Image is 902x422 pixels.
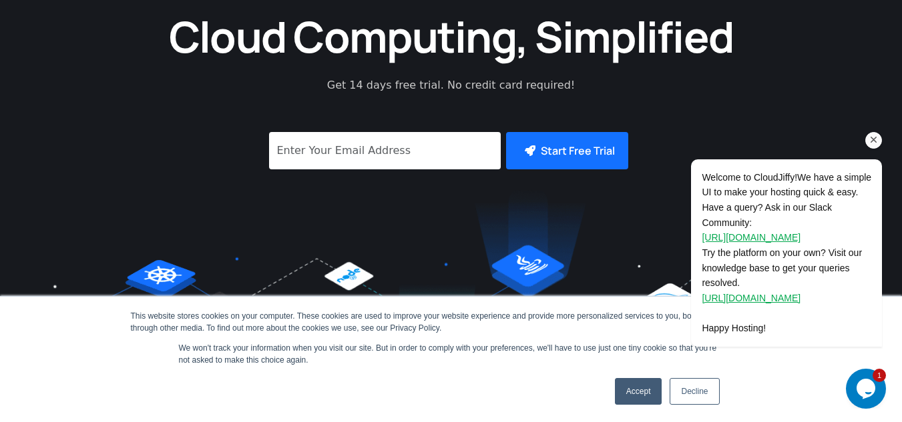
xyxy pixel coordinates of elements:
p: We won't track your information when you visit our site. But in order to comply with your prefere... [179,342,724,366]
button: Start Free Trial [506,132,628,169]
a: Decline [670,378,719,405]
iframe: chat widget [648,39,889,362]
input: Enter Your Email Address [269,132,501,169]
iframe: chat widget [846,369,889,409]
p: Get 14 days free trial. No credit card required! [268,77,635,93]
a: Accept [615,378,662,405]
h1: Cloud Computing, Simplified [151,9,752,64]
div: This website stores cookies on your computer. These cookies are used to improve your website expe... [131,310,772,334]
